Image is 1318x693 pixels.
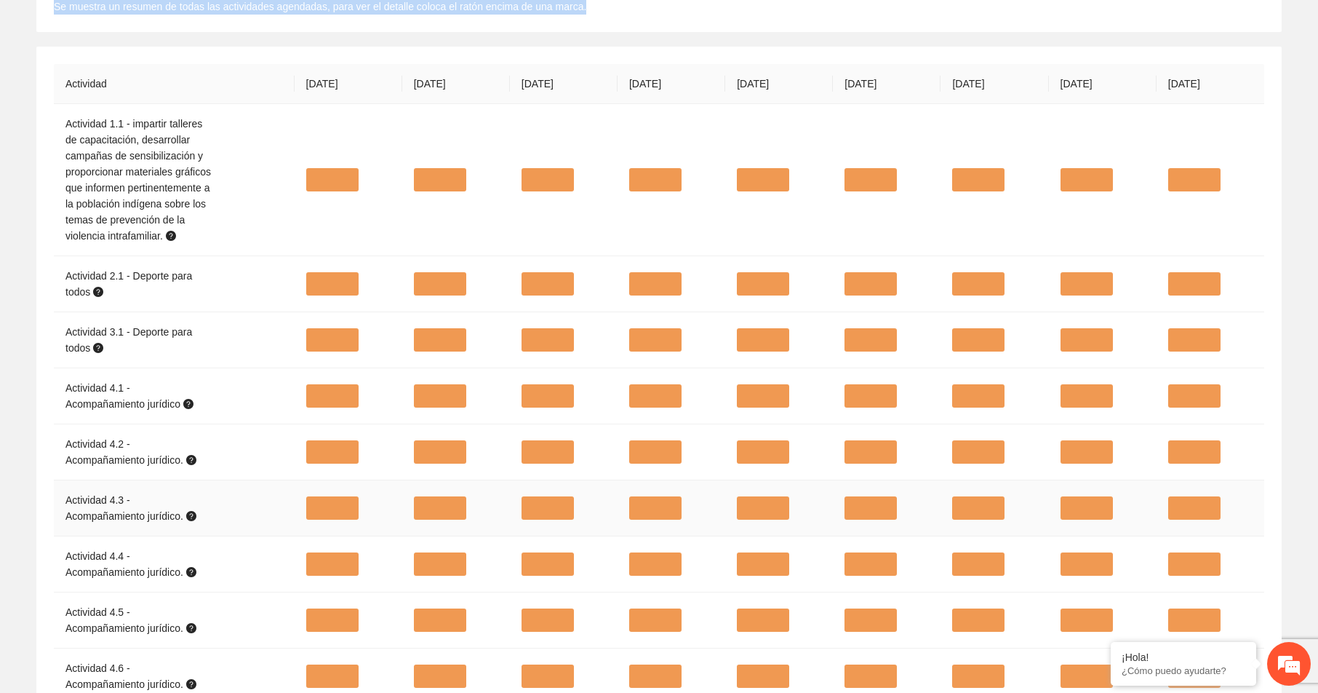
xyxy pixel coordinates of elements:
[186,679,196,689] span: question-circle
[183,399,193,409] span: question-circle
[65,118,211,242] span: Actividad 1.1 - impartir talleres de capacitación, desarrollar campañas de sensibilización y prop...
[239,7,273,42] div: Minimizar ventana de chat en vivo
[65,382,196,410] span: Actividad 4.1 - Acompañamiento jurídico
[65,662,199,690] span: Actividad 4.6 - Acompañamiento jurídico.
[940,64,1048,104] th: [DATE]
[1122,665,1245,676] p: ¿Cómo puedo ayudarte?
[186,511,196,521] span: question-circle
[76,74,244,93] div: Chatee con nosotros ahora
[7,397,277,448] textarea: Escriba su mensaje y pulse “Intro”
[402,64,510,104] th: [DATE]
[618,64,725,104] th: [DATE]
[166,231,176,241] span: question-circle
[65,326,192,354] span: Actividad 3.1 - Deporte para todos
[186,567,196,577] span: question-circle
[65,550,199,578] span: Actividad 4.4 - Acompañamiento jurídico.
[1122,652,1245,663] div: ¡Hola!
[84,194,201,341] span: Estamos en línea.
[93,343,103,353] span: question-circle
[833,64,940,104] th: [DATE]
[510,64,618,104] th: [DATE]
[725,64,833,104] th: [DATE]
[186,455,196,465] span: question-circle
[93,287,103,297] span: question-circle
[1049,64,1157,104] th: [DATE]
[65,606,199,634] span: Actividad 4.5 - Acompañamiento jurídico.
[186,623,196,633] span: question-circle
[1157,64,1264,104] th: [DATE]
[65,438,199,466] span: Actividad 4.2 - Acompañamiento jurídico.
[65,270,192,298] span: Actividad 2.1 - Deporte para todos
[54,64,295,104] th: Actividad
[65,494,199,522] span: Actividad 4.3 - Acompañamiento jurídico.
[54,1,586,12] span: Se muestra un resumen de todas las actividades agendadas, para ver el detalle coloca el ratón enc...
[295,64,402,104] th: [DATE]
